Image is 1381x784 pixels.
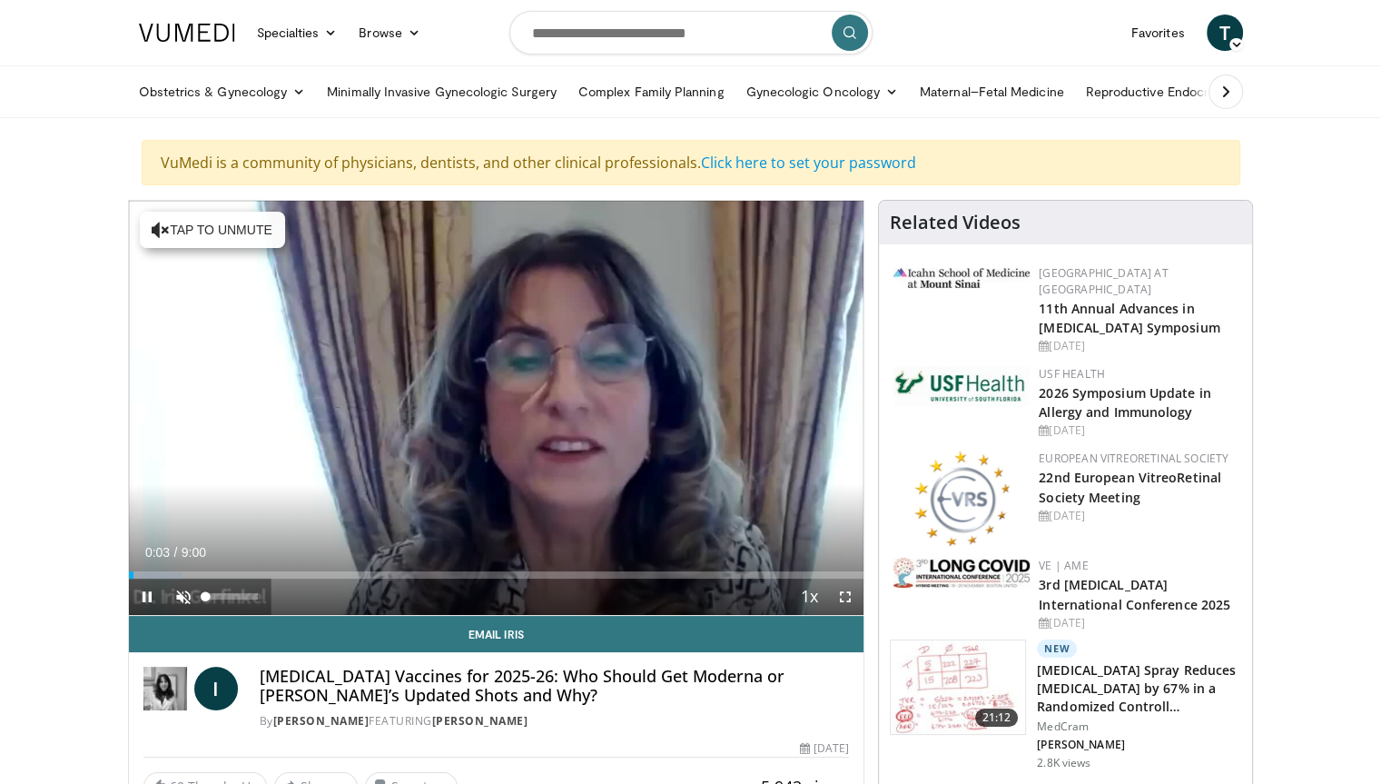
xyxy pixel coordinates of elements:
[348,15,431,51] a: Browse
[1037,756,1090,770] p: 2.8K views
[1039,469,1221,505] a: 22nd European VitreoRetinal Society Meeting
[893,268,1030,288] img: 3aa743c9-7c3f-4fab-9978-1464b9dbe89c.png.150x105_q85_autocrop_double_scale_upscale_version-0.2.jpg
[1039,338,1238,354] div: [DATE]
[194,667,238,710] a: I
[129,571,864,579] div: Progress Bar
[909,74,1075,110] a: Maternal–Fetal Medicine
[1037,640,1077,658] p: New
[1039,384,1210,421] a: 2026 Symposium Update in Allergy and Immunology
[432,713,528,729] a: [PERSON_NAME]
[893,366,1030,406] img: 6ba8804a-8538-4002-95e7-a8f8012d4a11.png.150x105_q85_autocrop_double_scale_upscale_version-0.2.jpg
[1037,719,1241,734] p: MedCram
[246,15,349,51] a: Specialties
[735,74,909,110] a: Gynecologic Oncology
[129,201,864,616] video-js: Video Player
[890,212,1021,233] h4: Related Videos
[1039,451,1228,466] a: European VitreoRetinal Society
[129,616,864,652] a: Email Iris
[1039,508,1238,524] div: [DATE]
[145,545,170,560] span: 0:03
[1207,15,1243,51] a: T
[129,579,165,615] button: Pause
[1037,661,1241,716] h3: [MEDICAL_DATA] Spray Reduces [MEDICAL_DATA] by 67% in a Randomized Controll…
[273,713,370,729] a: [PERSON_NAME]
[206,593,258,600] div: Volume Level
[913,451,1010,546] img: ee0f788f-b72d-444d-91fc-556bb330ec4c.png.150x105_q85_autocrop_double_scale_upscale_version-0.2.png
[800,740,849,757] div: [DATE]
[890,640,1241,770] a: 21:12 New [MEDICAL_DATA] Spray Reduces [MEDICAL_DATA] by 67% in a Randomized Controll… MedCram [P...
[891,640,1025,735] img: 500bc2c6-15b5-4613-8fa2-08603c32877b.150x105_q85_crop-smart_upscale.jpg
[140,212,285,248] button: Tap to unmute
[260,713,850,729] div: By FEATURING
[1039,576,1230,612] a: 3rd [MEDICAL_DATA] International Conference 2025
[260,667,850,706] h4: [MEDICAL_DATA] Vaccines for 2025-26: Who Should Get Moderna or [PERSON_NAME]’s Updated Shots and ...
[1037,738,1241,752] p: [PERSON_NAME]
[567,74,735,110] a: Complex Family Planning
[1039,366,1105,382] a: USF Health
[142,140,1240,185] div: VuMedi is a community of physicians, dentists, and other clinical professionals.
[701,153,916,173] a: Click here to set your password
[139,24,235,42] img: VuMedi Logo
[174,545,178,560] span: /
[128,74,317,110] a: Obstetrics & Gynecology
[1039,265,1168,297] a: [GEOGRAPHIC_DATA] at [GEOGRAPHIC_DATA]
[165,579,202,615] button: Unmute
[1075,74,1379,110] a: Reproductive Endocrinology & [MEDICAL_DATA]
[893,558,1030,588] img: a2792a71-925c-4fc2-b8ef-8d1b21aec2f7.png.150x105_q85_autocrop_double_scale_upscale_version-0.2.jpg
[1039,615,1238,631] div: [DATE]
[975,709,1019,727] span: 21:12
[143,667,187,710] img: Dr. Iris Gorfinkel
[791,579,827,615] button: Playback Rate
[1039,300,1219,336] a: 11th Annual Advances in [MEDICAL_DATA] Symposium
[1120,15,1196,51] a: Favorites
[316,74,567,110] a: Minimally Invasive Gynecologic Surgery
[827,579,863,615] button: Fullscreen
[1039,558,1088,573] a: VE | AME
[182,545,206,560] span: 9:00
[509,11,873,55] input: Search topics, interventions
[1039,422,1238,439] div: [DATE]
